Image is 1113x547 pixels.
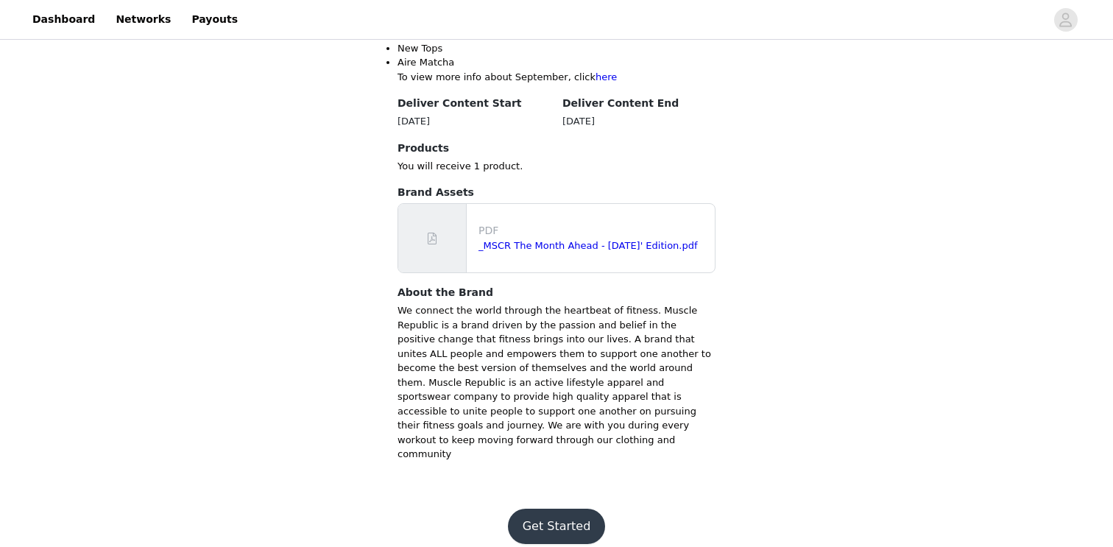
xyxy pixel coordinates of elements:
p: We connect the world through the heartbeat of fitness. Muscle Republic is a brand driven by the p... [397,303,715,462]
h4: About the Brand [397,285,715,300]
a: Dashboard [24,3,104,36]
button: Get Started [508,509,606,544]
h4: Deliver Content Start [397,96,551,111]
a: Payouts [183,3,247,36]
h4: Brand Assets [397,185,715,200]
a: Networks [107,3,180,36]
a: _MSCR The Month Ahead - [DATE]' Edition.pdf [478,240,698,251]
p: PDF [478,223,709,239]
h4: Deliver Content End [562,96,715,111]
div: avatar [1059,8,1073,32]
div: [DATE] [397,114,551,129]
p: You will receive 1 product. [397,159,715,174]
div: [DATE] [562,114,715,129]
p: To view more info about September, click [397,70,715,85]
li: Aire Matcha [397,55,715,70]
h4: Products [397,141,715,156]
li: New Tops [397,41,715,56]
a: here [596,71,617,82]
